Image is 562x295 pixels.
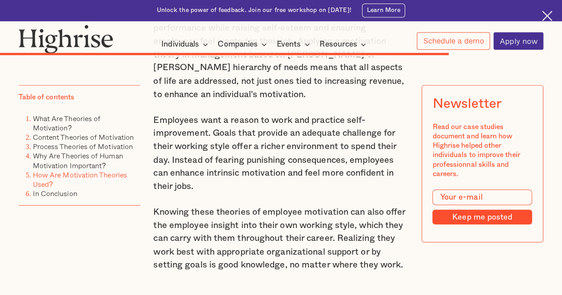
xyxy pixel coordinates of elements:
[431,187,530,222] form: Modal Form
[431,121,530,177] div: Read our case studies document and learn how Highrise helped other individuals to improve their p...
[36,130,136,141] a: Content Theories of Motivation
[431,187,530,203] input: Your e-mail
[21,91,76,101] div: Table of contents
[219,39,270,49] div: Companies
[277,39,312,49] div: Events
[491,32,541,49] a: Apply now
[36,111,103,131] a: What Are Theories of Motivation?
[319,39,368,49] div: Resources
[158,6,351,15] div: Unlock the power of feedback. Join our free workshop on [DATE]!
[277,39,301,49] div: Events
[155,204,407,269] p: Knowing these theories of employee motivation can also offer the employee insight into their own ...
[36,167,129,187] a: How Are Motivation Theories Used?
[415,32,488,49] a: Schedule a demo
[163,39,211,49] div: Individuals
[319,39,356,49] div: Resources
[431,95,499,110] div: Newsletter
[21,24,115,53] img: Highrise logo
[163,39,200,49] div: Individuals
[219,39,258,49] div: Companies
[36,186,80,197] a: In Conclusion
[431,207,530,222] input: Keep me posted
[539,11,550,21] img: Cross icon
[36,149,125,169] a: Why Are Theories of Human Motivation Important?
[361,4,404,17] a: Learn More
[36,139,135,150] a: Process Theories of Motivation
[155,113,407,192] p: Employees want a reason to work and practice self-improvement. Goals that provide an adequate cha...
